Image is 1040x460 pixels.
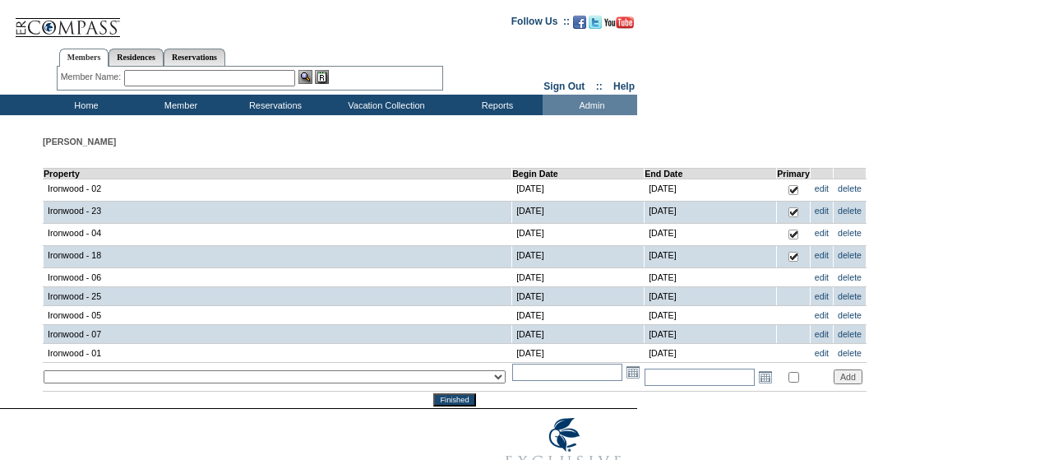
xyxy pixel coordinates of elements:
td: [DATE] [512,344,645,363]
div: Member Name: [61,70,124,84]
input: Add [834,369,862,384]
a: edit [815,291,829,301]
img: Become our fan on Facebook [573,16,586,29]
td: [DATE] [645,325,777,344]
span: [PERSON_NAME] [43,137,116,146]
td: [DATE] [645,224,777,246]
td: [DATE] [512,306,645,325]
a: Follow us on Twitter [589,21,602,30]
td: End Date [645,169,777,179]
td: Ironwood - 23 [44,202,512,224]
td: [DATE] [512,202,645,224]
td: [DATE] [645,287,777,306]
td: Reservations [226,95,321,115]
a: edit [815,348,829,358]
a: delete [838,228,862,238]
a: edit [815,206,829,216]
img: Subscribe to our YouTube Channel [604,16,634,29]
td: Primary [777,169,811,179]
td: [DATE] [645,268,777,287]
td: [DATE] [512,179,645,202]
img: Reservations [315,70,329,84]
img: Follow us on Twitter [589,16,602,29]
a: delete [838,272,862,282]
a: Subscribe to our YouTube Channel [604,21,634,30]
td: Member [132,95,226,115]
a: delete [838,184,862,193]
a: edit [815,184,829,193]
td: [DATE] [645,246,777,268]
a: Reservations [164,49,225,66]
td: Ironwood - 05 [44,306,512,325]
a: Members [59,49,109,67]
td: [DATE] [512,268,645,287]
a: Open the calendar popup. [624,363,642,381]
td: Reports [448,95,543,115]
td: Ironwood - 25 [44,287,512,306]
td: [DATE] [512,224,645,246]
a: Help [613,81,635,92]
a: delete [838,206,862,216]
span: :: [596,81,603,92]
td: [DATE] [645,306,777,325]
td: [DATE] [512,325,645,344]
input: Finished [433,393,475,407]
a: delete [838,291,862,301]
img: True [787,184,800,197]
td: Ironwood - 01 [44,344,512,363]
td: [DATE] [512,287,645,306]
a: edit [815,272,829,282]
a: Become our fan on Facebook [573,21,586,30]
a: delete [838,348,862,358]
img: True [787,206,800,219]
td: Begin Date [512,169,645,179]
td: Admin [543,95,637,115]
td: Ironwood - 06 [44,268,512,287]
a: Open the calendar popup. [756,368,774,386]
a: delete [838,329,862,339]
a: delete [838,250,862,260]
a: edit [815,310,829,320]
img: True [787,250,800,263]
td: [DATE] [645,344,777,363]
a: edit [815,250,829,260]
td: Ironwood - 02 [44,179,512,202]
img: View [298,70,312,84]
td: [DATE] [645,179,777,202]
td: Ironwood - 07 [44,325,512,344]
td: Follow Us :: [511,14,570,34]
a: edit [815,228,829,238]
a: Sign Out [543,81,585,92]
img: True [787,228,800,241]
td: Home [37,95,132,115]
td: Vacation Collection [321,95,448,115]
td: [DATE] [645,202,777,224]
td: Ironwood - 04 [44,224,512,246]
a: edit [815,329,829,339]
a: delete [838,310,862,320]
td: [DATE] [512,246,645,268]
img: Compass Home [14,4,121,38]
a: Residences [109,49,164,66]
td: Property [44,169,512,179]
td: Ironwood - 18 [44,246,512,268]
